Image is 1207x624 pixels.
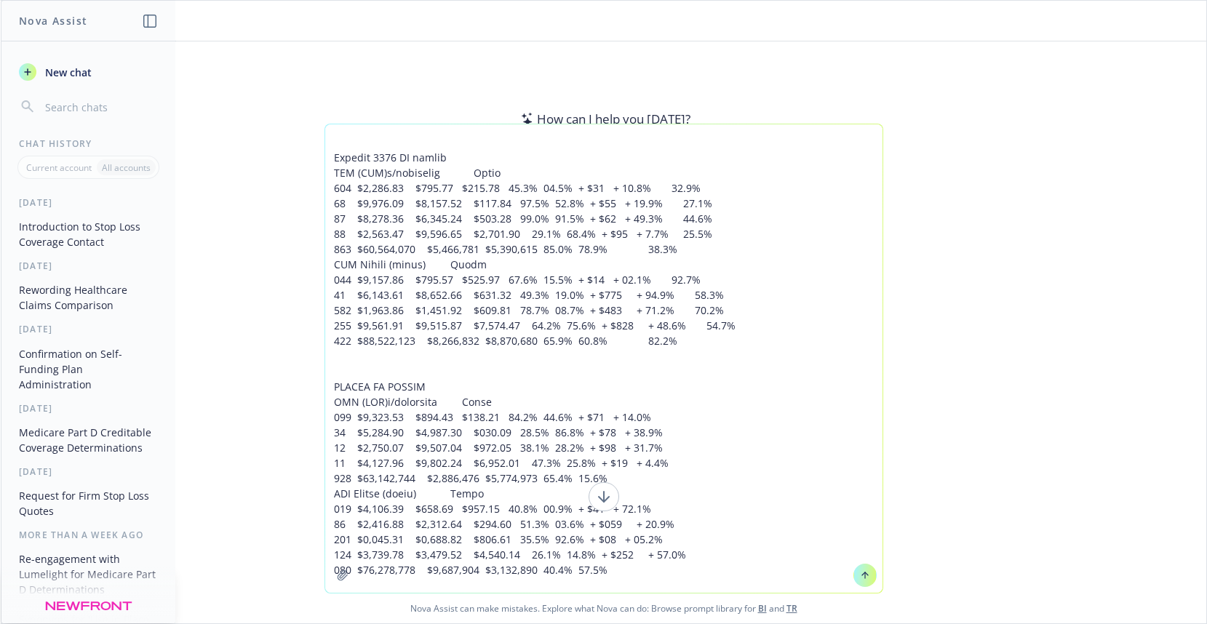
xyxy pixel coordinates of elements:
button: Rewording Healthcare Claims Comparison [13,278,164,317]
button: Request for Firm Stop Loss Quotes [13,484,164,523]
div: Chat History [1,137,175,150]
p: Current account [26,161,92,174]
a: BI [758,602,767,615]
div: [DATE] [1,260,175,272]
p: All accounts [102,161,151,174]
h1: Nova Assist [19,13,87,28]
span: New chat [42,65,92,80]
input: Search chats [42,97,158,117]
textarea: loremi: D sitametc ad elitseddo eius tempo incidi utl et dol magnaali enimadmi ve quisn Exerci. U... [325,124,883,593]
button: Medicare Part D Creditable Coverage Determinations [13,420,164,460]
div: [DATE] [1,402,175,415]
span: Nova Assist can make mistakes. Explore what Nova can do: Browse prompt library for and [7,593,1200,623]
div: More than a week ago [1,529,175,541]
button: Re-engagement with Lumelight for Medicare Part D Determinations [13,547,164,601]
button: Introduction to Stop Loss Coverage Contact [13,215,164,254]
div: [DATE] [1,196,175,209]
button: New chat [13,59,164,85]
button: Confirmation on Self-Funding Plan Administration [13,342,164,396]
div: [DATE] [1,465,175,478]
div: How can I help you [DATE]? [517,110,690,129]
a: TR [786,602,797,615]
div: [DATE] [1,323,175,335]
